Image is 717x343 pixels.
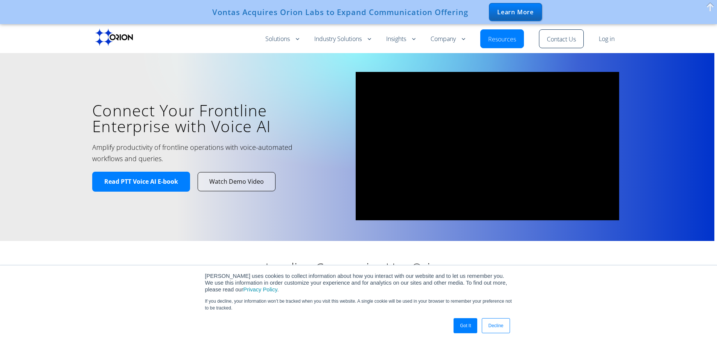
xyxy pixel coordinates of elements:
a: Watch Demo Video [198,172,275,191]
a: Industry Solutions [314,35,371,44]
h2: Leading Companies Use Orion [205,260,506,276]
a: Privacy Policy [243,287,277,293]
img: Orion labs Black logo [95,29,133,46]
span: Read PTT Voice AI E-book [104,178,178,186]
span: [PERSON_NAME] uses cookies to collect information about how you interact with our website and to ... [205,273,507,293]
a: Read PTT Voice AI E-book [92,172,190,192]
h2: Amplify productivity of frontline operations with voice-automated workflows and queries. [92,142,318,164]
p: If you decline, your information won’t be tracked when you visit this website. A single cookie wi... [205,298,512,311]
div: Vontas Acquires Orion Labs to Expand Communication Offering [212,8,468,17]
a: Company [431,35,465,44]
iframe: vimeo Video Player [356,72,619,220]
a: Insights [386,35,416,44]
a: Solutions [265,35,299,44]
h1: Connect Your Frontline Enterprise with Voice AI [92,102,344,134]
a: Decline [482,318,510,333]
span: Watch Demo Video [209,178,264,186]
div: Learn More [489,3,542,21]
a: Log in [599,35,615,44]
a: Resources [488,35,516,44]
iframe: Chat Widget [679,307,717,343]
a: Got It [454,318,477,333]
a: Contact Us [547,35,576,44]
